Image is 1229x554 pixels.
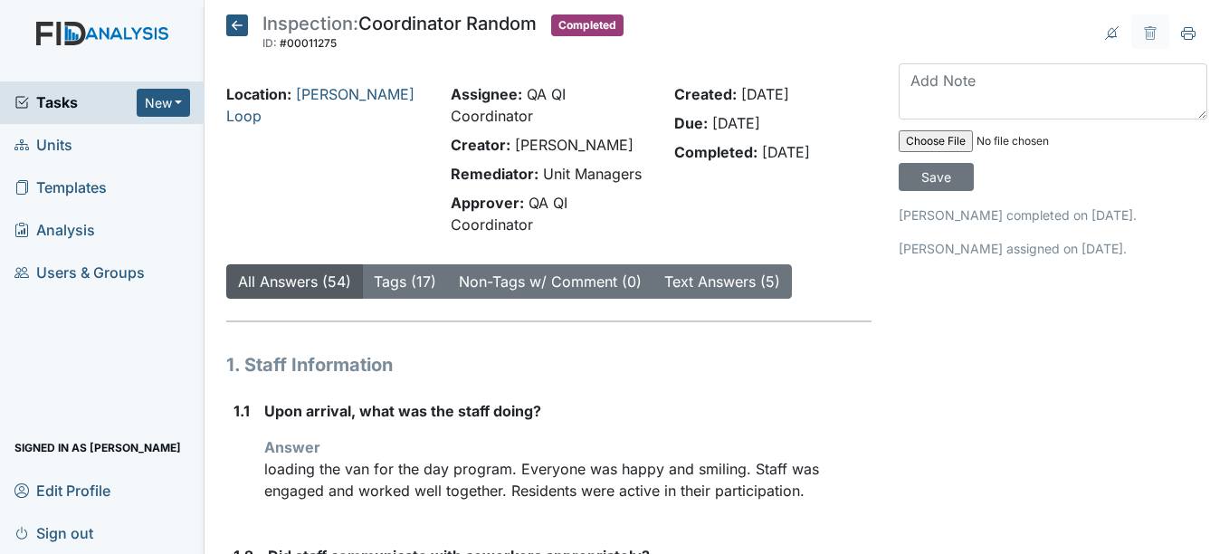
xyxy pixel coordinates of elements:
p: loading the van for the day program. Everyone was happy and smiling. Staff was engaged and worked... [264,458,871,501]
a: Tags (17) [374,272,436,291]
strong: Completed: [674,143,757,161]
span: Signed in as [PERSON_NAME] [14,434,181,462]
span: Unit Managers [543,165,642,183]
strong: Location: [226,85,291,103]
span: [DATE] [741,85,789,103]
strong: Creator: [451,136,510,154]
button: Non-Tags w/ Comment (0) [447,264,653,299]
strong: Approver: [451,194,524,212]
span: [DATE] [762,143,810,161]
span: Completed [551,14,624,36]
strong: Remediator: [451,165,538,183]
span: Analysis [14,216,95,244]
strong: Created: [674,85,737,103]
a: [PERSON_NAME] Loop [226,85,414,125]
label: Upon arrival, what was the staff doing? [264,400,541,422]
span: #00011275 [280,36,337,50]
a: Tasks [14,91,137,113]
span: Units [14,131,72,159]
span: Inspection: [262,13,358,34]
input: Save [899,163,974,191]
button: Text Answers (5) [653,264,792,299]
button: New [137,89,191,117]
div: Coordinator Random [262,14,537,54]
a: Text Answers (5) [664,272,780,291]
label: 1.1 [233,400,250,422]
button: All Answers (54) [226,264,363,299]
a: All Answers (54) [238,272,351,291]
span: [PERSON_NAME] [515,136,634,154]
span: Users & Groups [14,259,145,287]
strong: Assignee: [451,85,522,103]
p: [PERSON_NAME] assigned on [DATE]. [899,239,1207,258]
p: [PERSON_NAME] completed on [DATE]. [899,205,1207,224]
span: [DATE] [712,114,760,132]
span: Templates [14,174,107,202]
span: ID: [262,36,277,50]
span: Edit Profile [14,476,110,504]
span: Sign out [14,519,93,547]
strong: Answer [264,438,320,456]
strong: Due: [674,114,708,132]
h1: 1. Staff Information [226,351,871,378]
button: Tags (17) [362,264,448,299]
a: Non-Tags w/ Comment (0) [459,272,642,291]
